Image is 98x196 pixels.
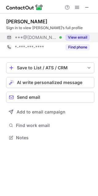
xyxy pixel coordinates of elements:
span: ***@[DOMAIN_NAME] [15,35,57,40]
button: Send email [6,92,94,103]
div: Sign in to view [PERSON_NAME]’s full profile [6,25,94,31]
span: Send email [17,95,40,100]
span: AI write personalized message [17,80,82,85]
span: Add to email campaign [17,110,65,114]
button: Add to email campaign [6,106,94,117]
span: Notes [16,135,92,140]
button: AI write personalized message [6,77,94,88]
img: ContactOut v5.3.10 [6,4,43,11]
button: Reveal Button [65,34,90,40]
button: Reveal Button [65,44,90,50]
button: save-profile-one-click [6,62,94,73]
button: Notes [6,133,94,142]
div: [PERSON_NAME] [6,18,47,25]
div: Save to List / ATS / CRM [17,65,84,70]
button: Find work email [6,121,94,130]
span: Find work email [16,123,92,128]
